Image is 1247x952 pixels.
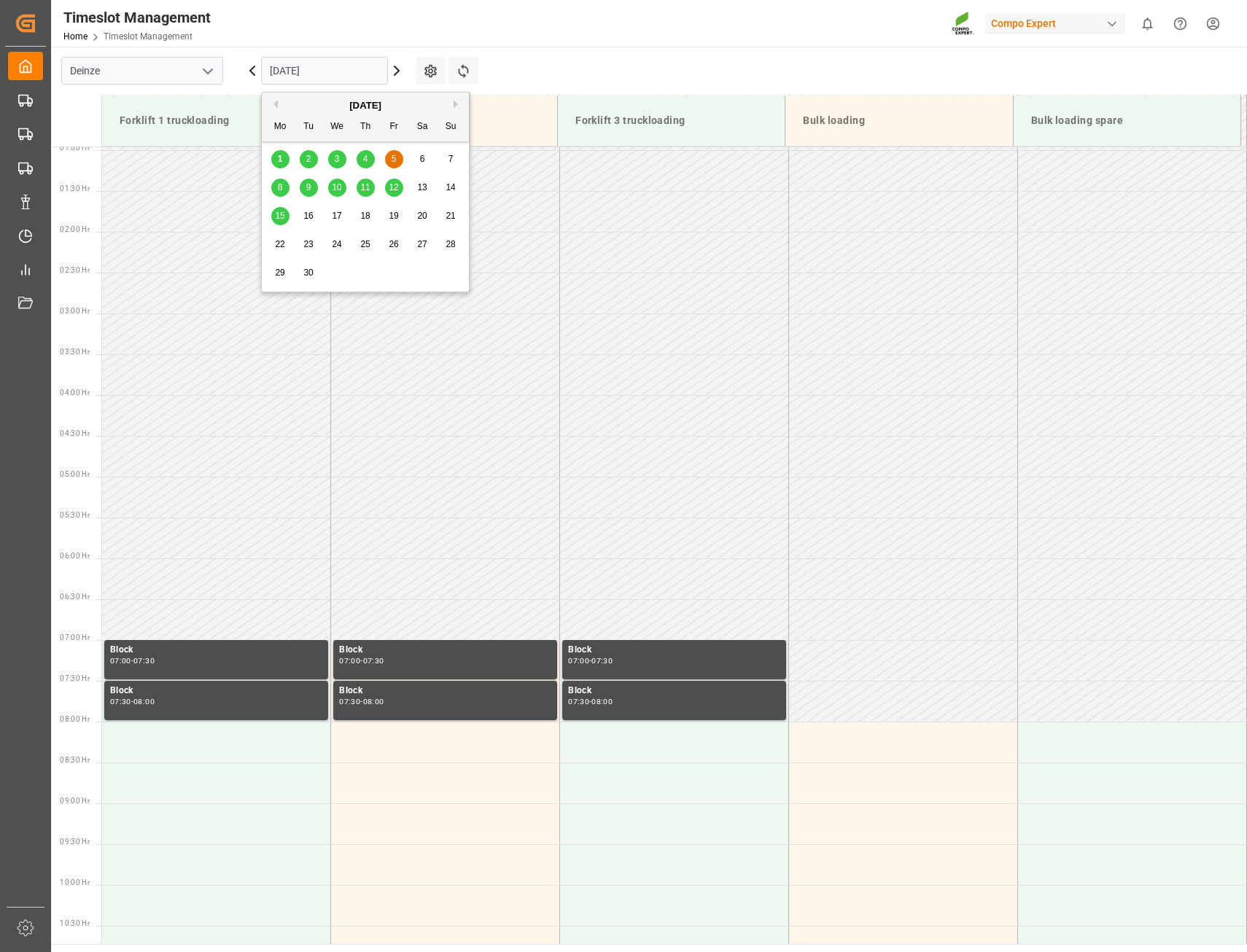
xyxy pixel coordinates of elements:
div: Choose Wednesday, September 17th, 2025 [328,207,346,225]
div: Choose Tuesday, September 23rd, 2025 [300,235,318,254]
div: Sa [413,118,432,136]
span: 10 [332,182,341,192]
div: Choose Tuesday, September 2nd, 2025 [300,150,318,168]
img: Screenshot%202023-09-29%20at%2010.02.21.png_1712312052.png [952,11,975,36]
div: - [360,658,362,664]
div: Choose Saturday, September 6th, 2025 [413,150,432,168]
span: 14 [446,182,455,192]
div: Timeslot Management [63,7,211,28]
span: 4 [363,154,368,164]
button: Previous Month [269,100,278,109]
div: 07:30 [110,698,131,705]
span: 23 [303,239,313,249]
div: Block [339,684,551,698]
div: 07:00 [110,658,131,664]
div: Choose Wednesday, September 10th, 2025 [328,179,346,197]
span: 08:00 Hr [60,715,90,723]
span: 27 [417,239,427,249]
span: 29 [275,268,284,278]
div: 08:00 [133,698,155,705]
button: show 0 new notifications [1131,7,1164,40]
div: Choose Tuesday, September 30th, 2025 [300,264,318,282]
div: 07:30 [339,698,360,705]
span: 10:30 Hr [60,919,90,927]
button: Compo Expert [985,9,1131,37]
span: 02:00 Hr [60,225,90,233]
div: Block [110,684,322,698]
div: 07:30 [591,658,613,664]
span: 04:30 Hr [60,429,90,437]
div: Choose Thursday, September 18th, 2025 [357,207,375,225]
div: Choose Friday, September 12th, 2025 [385,179,403,197]
div: Block [568,643,780,658]
input: DD.MM.YYYY [261,57,388,85]
div: - [589,698,591,705]
div: Choose Sunday, September 28th, 2025 [442,235,460,254]
div: Block [568,684,780,698]
span: 16 [303,211,313,221]
div: 08:00 [363,698,384,705]
span: 24 [332,239,341,249]
div: Choose Sunday, September 7th, 2025 [442,150,460,168]
div: Bulk loading spare [1025,107,1229,134]
div: Block [110,643,322,658]
div: - [131,658,133,664]
div: Choose Thursday, September 11th, 2025 [357,179,375,197]
span: 19 [389,211,398,221]
span: 05:30 Hr [60,511,90,519]
span: 01:30 Hr [60,184,90,192]
span: 09:30 Hr [60,838,90,846]
div: Choose Saturday, September 13th, 2025 [413,179,432,197]
div: 07:30 [133,658,155,664]
div: Choose Sunday, September 14th, 2025 [442,179,460,197]
div: month 2025-09 [266,145,465,287]
span: 07:00 Hr [60,633,90,641]
div: 07:00 [339,658,360,664]
button: Help Center [1164,7,1197,40]
span: 02:30 Hr [60,266,90,274]
button: Next Month [454,100,462,109]
div: 07:00 [568,658,589,664]
input: Type to search/select [61,57,223,85]
div: Bulk loading [797,107,1001,134]
span: 13 [417,182,427,192]
span: 6 [420,154,425,164]
span: 8 [278,182,283,192]
span: 06:30 Hr [60,593,90,601]
div: Choose Friday, September 26th, 2025 [385,235,403,254]
span: 2 [306,154,311,164]
span: 12 [389,182,398,192]
span: 25 [360,239,370,249]
div: Compo Expert [985,13,1125,34]
div: Choose Saturday, September 27th, 2025 [413,235,432,254]
span: 17 [332,211,341,221]
div: Choose Monday, September 15th, 2025 [271,207,290,225]
div: 08:00 [591,698,613,705]
div: Choose Tuesday, September 16th, 2025 [300,207,318,225]
span: 11 [360,182,370,192]
span: 06:00 Hr [60,552,90,560]
div: Su [442,118,460,136]
span: 07:30 Hr [60,674,90,682]
div: Choose Thursday, September 25th, 2025 [357,235,375,254]
span: 01:00 Hr [60,144,90,152]
div: Forklift 3 truckloading [570,107,773,134]
span: 09:00 Hr [60,797,90,805]
div: Mo [271,118,290,136]
div: Th [357,118,375,136]
div: - [131,698,133,705]
span: 28 [446,239,455,249]
div: Choose Thursday, September 4th, 2025 [357,150,375,168]
span: 26 [389,239,398,249]
span: 22 [275,239,284,249]
div: Choose Monday, September 1st, 2025 [271,150,290,168]
div: Choose Friday, September 19th, 2025 [385,207,403,225]
span: 1 [278,154,283,164]
div: Choose Monday, September 8th, 2025 [271,179,290,197]
span: 7 [448,154,454,164]
div: 07:30 [568,698,589,705]
div: Choose Friday, September 5th, 2025 [385,150,403,168]
div: Choose Monday, September 29th, 2025 [271,264,290,282]
span: 18 [360,211,370,221]
div: We [328,118,346,136]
